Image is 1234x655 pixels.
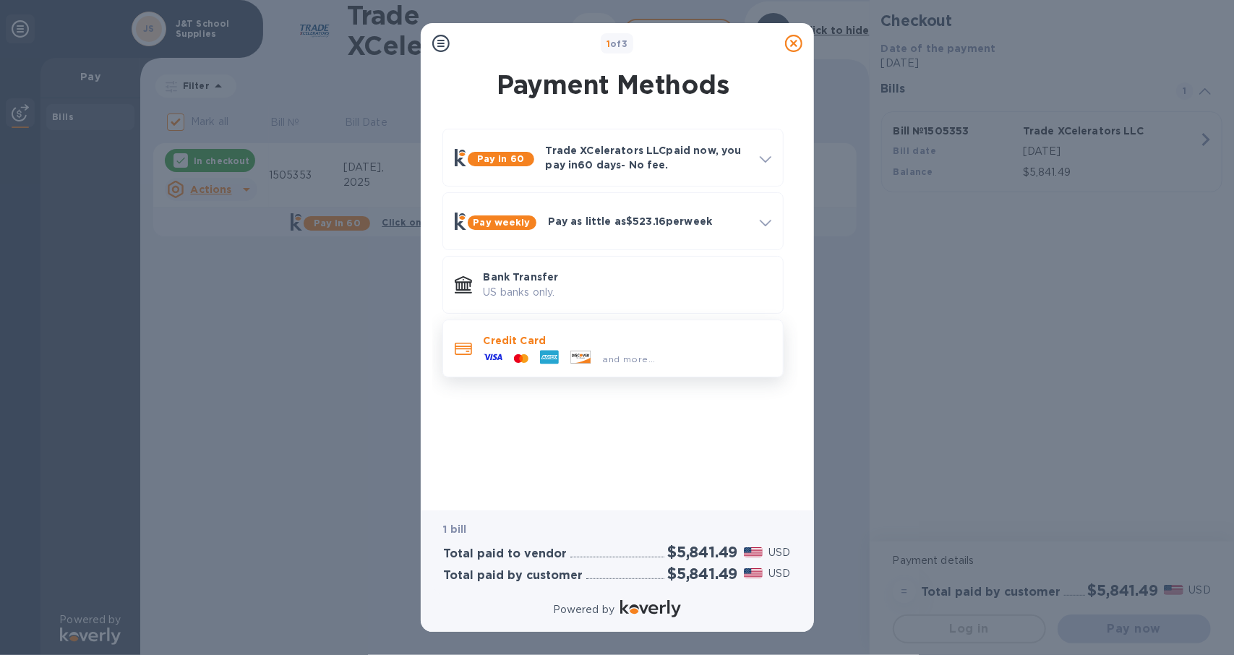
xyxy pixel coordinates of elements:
p: Trade XCelerators LLC paid now, you pay in 60 days - No fee. [546,143,748,172]
h2: $5,841.49 [667,565,737,583]
span: 1 [607,38,610,49]
p: Pay as little as $523.16 per week [548,214,748,228]
p: Powered by [553,602,614,617]
p: Credit Card [484,333,771,348]
h3: Total paid by customer [444,569,583,583]
img: USD [744,568,763,578]
b: of 3 [607,38,628,49]
h2: $5,841.49 [667,543,737,561]
img: USD [744,547,763,557]
p: USD [768,545,790,560]
h1: Payment Methods [440,69,787,100]
b: Pay weekly [474,217,531,228]
p: USD [768,566,790,581]
h3: Total paid to vendor [444,547,567,561]
b: 1 bill [444,523,467,535]
b: Pay in 60 [477,153,524,164]
p: US banks only. [484,285,771,300]
p: Bank Transfer [484,270,771,284]
span: and more... [603,354,656,364]
img: Logo [620,600,681,617]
